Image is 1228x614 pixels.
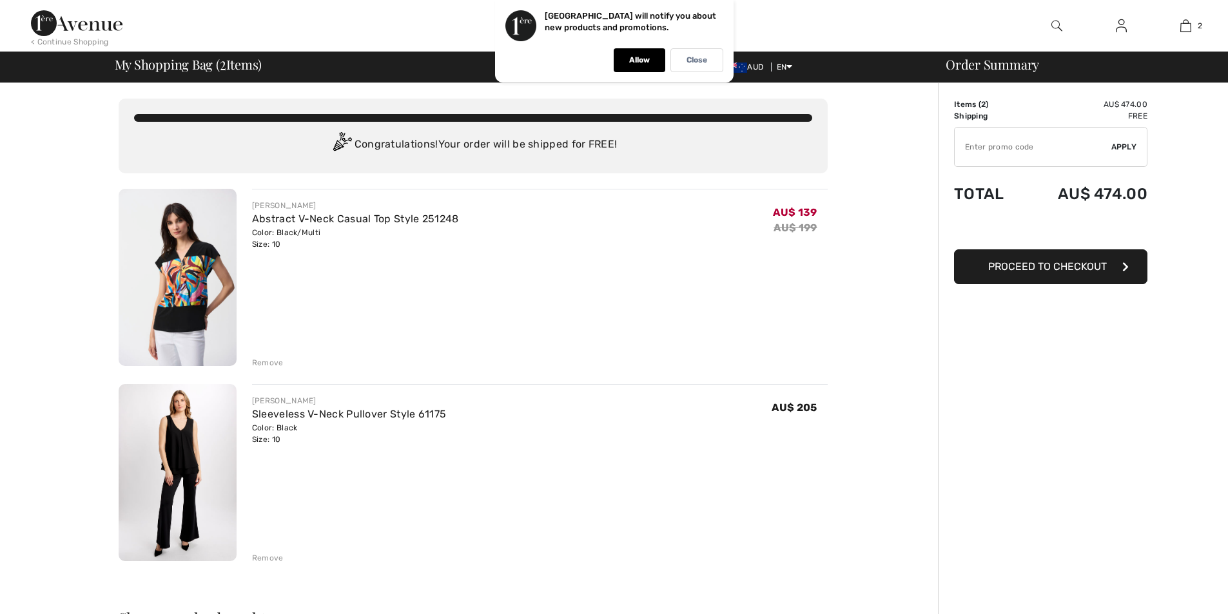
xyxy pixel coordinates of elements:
[252,227,459,250] div: Color: Black/Multi Size: 10
[329,132,355,158] img: Congratulation2.svg
[115,58,262,71] span: My Shopping Bag ( Items)
[930,58,1220,71] div: Order Summary
[773,206,817,218] span: AU$ 139
[954,249,1147,284] button: Proceed to Checkout
[252,408,446,420] a: Sleeveless V-Neck Pullover Style 61175
[119,189,237,366] img: Abstract V-Neck Casual Top Style 251248
[1023,99,1147,110] td: AU$ 474.00
[954,99,1023,110] td: Items ( )
[31,36,109,48] div: < Continue Shopping
[629,55,650,65] p: Allow
[31,10,122,36] img: 1ère Avenue
[1180,18,1191,34] img: My Bag
[777,62,793,72] span: EN
[252,213,459,225] a: Abstract V-Neck Casual Top Style 251248
[726,62,768,72] span: AUD
[981,100,986,109] span: 2
[1198,20,1202,32] span: 2
[1051,18,1062,34] img: search the website
[545,11,716,32] p: [GEOGRAPHIC_DATA] will notify you about new products and promotions.
[252,357,284,369] div: Remove
[252,422,446,445] div: Color: Black Size: 10
[1023,110,1147,122] td: Free
[1111,141,1137,153] span: Apply
[1154,18,1217,34] a: 2
[726,62,747,73] img: Australian Dollar
[772,401,817,414] span: AU$ 205
[1023,172,1147,216] td: AU$ 474.00
[954,110,1023,122] td: Shipping
[955,128,1111,166] input: Promo code
[954,216,1147,245] iframe: PayPal
[252,552,284,564] div: Remove
[134,132,812,158] div: Congratulations! Your order will be shipped for FREE!
[774,222,817,234] s: AU$ 199
[119,384,237,561] img: Sleeveless V-Neck Pullover Style 61175
[954,172,1023,216] td: Total
[1106,18,1137,34] a: Sign In
[988,260,1107,273] span: Proceed to Checkout
[220,55,226,72] span: 2
[687,55,707,65] p: Close
[252,200,459,211] div: [PERSON_NAME]
[1116,18,1127,34] img: My Info
[252,395,446,407] div: [PERSON_NAME]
